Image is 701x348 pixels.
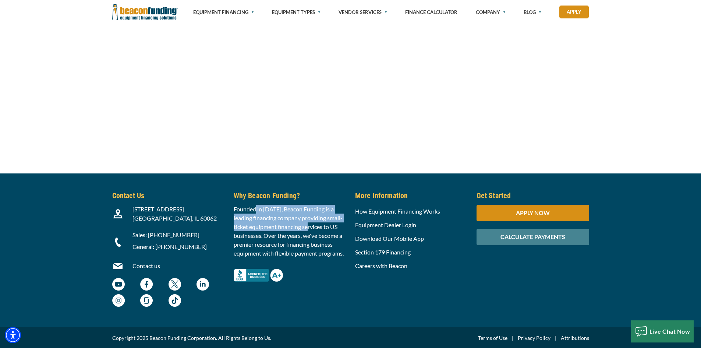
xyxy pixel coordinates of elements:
[477,190,589,201] h5: Get Started
[112,298,125,305] a: Beacon Funding Instagram - open in a new tab
[140,278,153,291] img: Beacon Funding Facebook
[132,231,225,239] p: Sales: [PHONE_NUMBER]
[169,278,181,291] img: Beacon Funding twitter
[113,238,123,247] img: Beacon Funding Phone
[355,235,424,242] a: Download Our Mobile App
[113,261,123,271] img: Beacon Funding Email Contact Icon
[132,242,225,251] p: General: [PHONE_NUMBER]
[477,209,589,216] a: APPLY NOW
[234,205,346,258] p: Founded in [DATE], Beacon Funding is a leading financing company providing small-ticket equipment...
[132,205,217,222] span: [STREET_ADDRESS] [GEOGRAPHIC_DATA], IL 60062
[355,249,411,256] a: Section 179 Financing
[112,282,125,289] a: Beacon Funding YouTube Channel - open in a new tab
[355,262,407,269] a: Careers with Beacon
[518,334,550,342] a: Privacy Policy
[140,294,153,307] img: Beacon Funding Glassdoor
[112,334,271,342] span: Copyright 2025 Beacon Funding Corporation. All Rights Belong to Us.
[169,282,181,289] a: Beacon Funding twitter - open in a new tab
[112,294,125,307] img: Beacon Funding Instagram
[561,334,589,342] a: Attributions
[631,320,694,342] button: Live Chat Now
[355,190,468,201] h5: More Information
[140,282,153,289] a: Beacon Funding Facebook - open in a new tab
[197,282,209,289] a: Beacon Funding LinkedIn - open in a new tab
[234,190,346,201] h5: Why Beacon Funding?
[169,294,181,307] img: Beacon Funding TikTok
[478,334,507,342] a: Terms of Use
[477,233,589,240] a: CALCULATE PAYMENTS
[234,267,283,274] a: Better Business Bureau Complaint Free A+ Rating - open in a new tab
[507,334,518,342] span: |
[113,209,123,218] img: Beacon Funding location
[559,6,589,18] a: Apply
[550,334,561,342] span: |
[140,298,153,305] a: Beacon Funding Glassdoor - open in a new tab
[5,327,21,343] div: Accessibility Menu
[132,262,160,269] a: Contact us
[649,328,690,335] span: Live Chat Now
[112,278,125,291] img: Beacon Funding YouTube Channel
[355,208,440,215] a: How Equipment Financing Works
[477,229,589,245] div: CALCULATE PAYMENTS
[169,298,181,305] a: Beacon Funding TikTok - open in a new tab
[112,190,225,201] h5: Contact Us
[355,221,416,228] a: Equipment Dealer Login
[477,205,589,221] div: APPLY NOW
[234,269,283,282] img: Better Business Bureau Complaint Free A+ Rating
[197,278,209,291] img: Beacon Funding LinkedIn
